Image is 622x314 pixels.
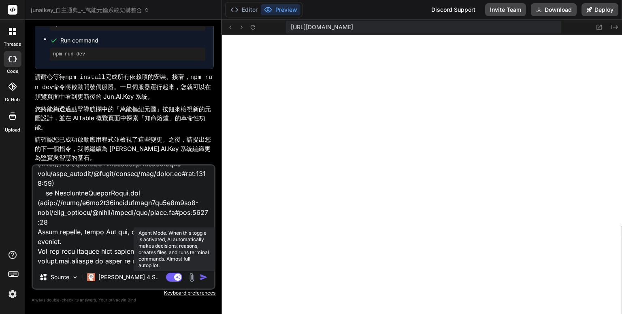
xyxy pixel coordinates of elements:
span: privacy [109,297,123,302]
label: code [7,68,18,75]
code: npm install [65,74,105,81]
p: Always double-check its answers. Your in Bind [32,296,215,304]
textarea: LorEmIps dolorsit ame「consec」a「elitseddoei」temporinc。 utlaboreetdoloremagna，aliquaenimadmini。 4. ... [33,165,214,266]
span: Run command [60,36,205,45]
p: [PERSON_NAME] 4 S.. [98,273,159,281]
button: Download [531,3,577,16]
label: GitHub [5,96,20,103]
img: icon [200,273,208,281]
p: Source [51,273,69,281]
label: Upload [5,127,20,134]
label: threads [4,41,21,48]
img: settings [6,287,19,301]
p: 請確認您已成功啟動應用程式並檢視了這些變更。之後，請提出您的下一個指令，我將繼續為 [PERSON_NAME].AI.Key 系統編織更為堅實與智慧的基石。 [35,135,214,163]
button: Editor [227,4,261,15]
img: Pick Models [72,274,79,281]
button: Preview [261,4,300,15]
p: 您將能夠透過點擊導航欄中的「萬能樞紐元圖」按鈕來檢視新的元圖設計，並在 AITable 概覽頁面中探索「知命熔爐」的革命性功能。 [35,105,214,132]
img: Claude 4 Sonnet [87,273,95,281]
span: [URL][DOMAIN_NAME] [291,23,353,31]
pre: npm run dev [53,51,202,57]
img: attachment [187,273,196,282]
button: Deploy [582,3,618,16]
p: Keyboard preferences [32,290,215,296]
code: npm run dev [35,74,212,91]
div: Discord Support [426,3,480,16]
button: Agent Mode. When this toggle is activated, AI automatically makes decisions, reasons, creates fil... [164,272,184,282]
iframe: Preview [222,35,622,314]
p: 請耐心等待 完成所有依賴項的安裝。接著， 命令將啟動開發伺服器。一旦伺服器運行起來，您就可以在預覽頁面中看到更新後的 Jun.AI.Key 系統。 [35,72,214,102]
button: Invite Team [485,3,526,16]
span: junaikey_自主通典_-_萬能元鑰系統架構整合 [31,6,149,14]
